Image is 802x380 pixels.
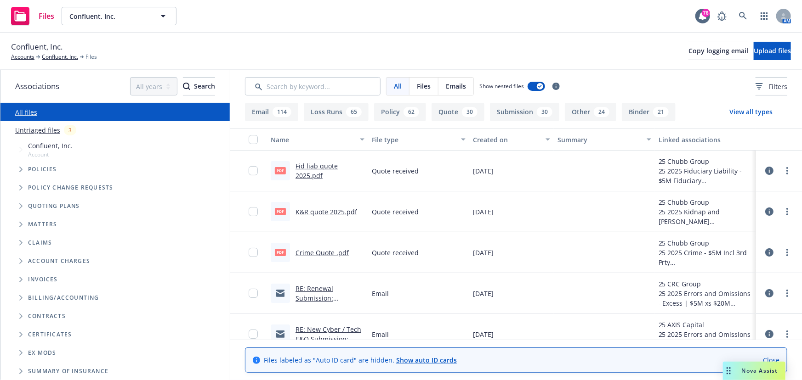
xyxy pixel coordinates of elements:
[275,208,286,215] span: pdf
[655,129,756,151] button: Linked associations
[304,103,369,121] button: Loss Runs
[490,103,559,121] button: Submission
[39,12,54,20] span: Files
[755,7,774,25] a: Switch app
[374,103,426,121] button: Policy
[28,203,80,209] span: Quoting plans
[28,277,58,282] span: Invoices
[659,197,752,207] div: 25 Chubb Group
[723,362,785,380] button: Nova Assist
[763,355,779,365] a: Close
[69,11,149,21] span: Confluent, Inc.
[28,369,108,374] span: Summary of insurance
[372,330,389,339] span: Email
[372,248,419,257] span: Quote received
[249,207,258,216] input: Toggle Row Selected
[469,129,553,151] button: Created on
[734,7,752,25] a: Search
[659,207,752,226] div: 25 2025 Kidnap and [PERSON_NAME]
[417,81,431,91] span: Files
[15,80,59,92] span: Associations
[372,289,389,298] span: Email
[557,135,641,145] div: Summary
[742,367,778,374] span: Nova Assist
[554,129,655,151] button: Summary
[659,166,752,185] div: 25 2025 Fiduciary Liability - $5M Fiduciary
[249,166,258,175] input: Toggle Row Selected
[782,206,793,217] a: more
[296,284,364,322] a: RE: Renewal Submission: Confluent, Inc ($5M xs $20M + $5M xs $25M)
[659,289,752,308] div: 25 2025 Errors and Omissions - Excess | $5M xs $20M
[245,77,381,95] input: Search by keyword...
[473,207,494,217] span: [DATE]
[249,135,258,144] input: Select all
[473,135,540,145] div: Created on
[296,248,349,257] a: Crime Quote .pdf
[249,289,258,298] input: Toggle Row Selected
[702,9,710,17] div: 76
[715,103,787,121] button: View all types
[473,166,494,176] span: [DATE]
[688,46,748,55] span: Copy logging email
[7,3,58,29] a: Files
[267,129,368,151] button: Name
[659,238,752,248] div: 25 Chubb Group
[723,362,734,380] div: Drag to move
[768,82,787,91] span: Filters
[782,288,793,299] a: more
[537,107,552,117] div: 30
[296,207,357,216] a: K&R quote 2025.pdf
[404,107,419,117] div: 62
[372,207,419,217] span: Quote received
[28,141,73,151] span: Confluent, Inc.
[28,185,113,190] span: Policy change requests
[372,135,455,145] div: File type
[473,248,494,257] span: [DATE]
[394,81,402,91] span: All
[28,313,66,319] span: Contracts
[756,77,787,95] button: Filters
[659,156,752,166] div: 25 Chubb Group
[28,350,56,356] span: Ex Mods
[479,82,524,90] span: Show nested files
[28,295,99,301] span: Billing/Accounting
[28,258,90,264] span: Account charges
[42,53,78,61] a: Confluent, Inc.
[28,167,57,172] span: Policies
[473,330,494,339] span: [DATE]
[28,222,57,227] span: Matters
[782,247,793,258] a: more
[659,330,752,349] div: 25 2025 Errors and Omissions - Primary E&O $5MM
[11,41,63,53] span: Confluent, Inc.
[346,107,362,117] div: 65
[28,240,52,246] span: Claims
[782,165,793,176] a: more
[0,139,230,289] div: Tree Example
[473,289,494,298] span: [DATE]
[249,330,258,339] input: Toggle Row Selected
[713,7,731,25] a: Report a Bug
[446,81,466,91] span: Emails
[85,53,97,61] span: Files
[183,83,190,90] svg: Search
[296,325,361,353] a: RE: New Cyber / Tech E&O Submission: Confluent, Inc (10/23)
[622,103,676,121] button: Binder
[249,248,258,257] input: Toggle Row Selected
[15,125,60,135] a: Untriaged files
[368,129,469,151] button: File type
[275,167,286,174] span: pdf
[653,107,669,117] div: 21
[462,107,478,117] div: 30
[372,166,419,176] span: Quote received
[296,162,338,180] a: Fid liab quote 2025.pdf
[688,42,748,60] button: Copy logging email
[396,356,457,364] a: Show auto ID cards
[754,42,791,60] button: Upload files
[28,151,73,158] span: Account
[432,103,484,121] button: Quote
[659,279,752,289] div: 25 CRC Group
[264,355,457,365] span: Files labeled as "Auto ID card" are hidden.
[245,103,298,121] button: Email
[659,248,752,267] div: 25 2025 Crime - $5M Incl 3rd Prty
[594,107,609,117] div: 24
